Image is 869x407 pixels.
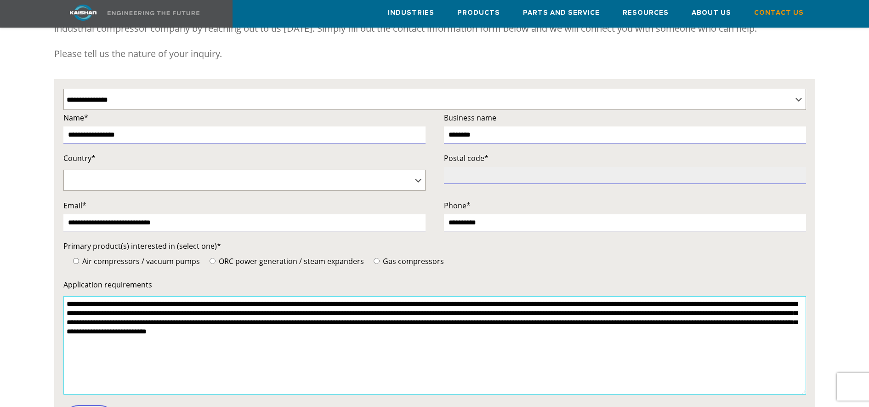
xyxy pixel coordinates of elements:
[444,111,806,124] label: Business name
[80,256,200,266] span: Air compressors / vacuum pumps
[523,0,600,25] a: Parts and Service
[457,0,500,25] a: Products
[63,199,426,212] label: Email*
[388,8,434,18] span: Industries
[54,45,815,63] p: Please tell us the nature of your inquiry.
[523,8,600,18] span: Parts and Service
[623,8,669,18] span: Resources
[63,278,806,291] label: Application requirements
[388,0,434,25] a: Industries
[108,11,199,15] img: Engineering the future
[754,8,804,18] span: Contact Us
[63,152,426,165] label: Country*
[692,8,731,18] span: About Us
[692,0,731,25] a: About Us
[381,256,444,266] span: Gas compressors
[217,256,364,266] span: ORC power generation / steam expanders
[63,111,426,124] label: Name*
[444,152,806,165] label: Postal code*
[754,0,804,25] a: Contact Us
[623,0,669,25] a: Resources
[374,258,380,264] input: Gas compressors
[444,199,806,212] label: Phone*
[73,258,79,264] input: Air compressors / vacuum pumps
[457,8,500,18] span: Products
[49,5,118,21] img: kaishan logo
[210,258,216,264] input: ORC power generation / steam expanders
